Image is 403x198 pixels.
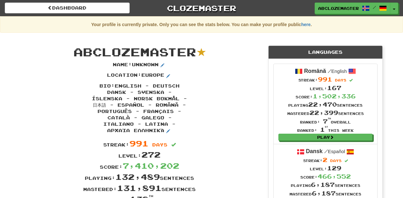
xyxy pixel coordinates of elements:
[287,100,364,109] div: Playing sentences
[304,68,326,74] strong: Română
[323,118,331,125] span: 7
[278,134,372,141] a: Play
[73,45,196,59] span: AbClozemaster
[287,75,364,83] div: Streak:
[115,172,160,181] span: 132,489
[16,171,263,182] div: Playing: sentences
[290,180,361,189] div: Playing sentences
[287,117,364,125] div: Ranked: overall
[330,159,342,163] span: days
[324,148,328,154] span: /
[91,22,312,27] strong: Your profile is currently private. Only you can see the stats below. You can make your profile pu...
[287,92,364,100] div: Score:
[323,156,327,163] span: 2
[129,138,148,148] span: 991
[301,22,311,27] a: here
[16,138,263,149] div: Streak:
[312,190,336,197] span: 6,187
[373,5,376,10] span: /
[320,126,328,133] span: 1
[306,148,323,154] strong: Dansk
[149,194,153,198] sup: th
[290,172,361,180] div: Score:
[325,126,328,128] sup: st
[335,78,346,82] span: days
[290,189,361,197] div: Mastered sentences
[345,159,348,163] span: Streak includes today.
[16,160,263,171] div: Score:
[311,181,335,188] span: 6,187
[117,183,161,193] span: 131,891
[92,83,187,135] p: Bio : English - Deutsch DAnsk - Svenska - Íslenska - Norsk bokmål - 日本語 - Español - Română - Port...
[310,109,338,116] span: 22,399
[287,125,364,134] div: Ranked: this week
[113,61,166,69] p: Name : Unknown
[324,149,345,154] small: Español
[152,142,167,147] span: days
[327,84,341,91] span: 167
[141,150,161,159] span: 272
[308,101,337,108] span: 22,470
[318,76,332,83] span: 991
[287,109,364,117] div: Mastered sentences
[16,149,263,160] div: Level:
[349,79,353,82] span: Streak includes today.
[287,84,364,92] div: Level:
[328,69,347,74] small: English
[290,164,361,172] div: Level:
[318,5,359,11] span: AbClozemaster
[123,161,179,170] span: 7,410,202
[290,156,361,164] div: Streak:
[107,72,172,80] p: Location : Europe
[313,93,356,100] span: 1,502,336
[327,165,341,172] span: 129
[318,173,351,180] span: 466,552
[5,3,130,13] a: Dashboard
[315,3,390,14] a: AbClozemaster /
[328,117,331,120] sup: th
[269,46,382,59] div: Languages
[16,182,263,194] div: Mastered: sentences
[139,3,264,14] a: Clozemaster
[328,68,331,74] span: /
